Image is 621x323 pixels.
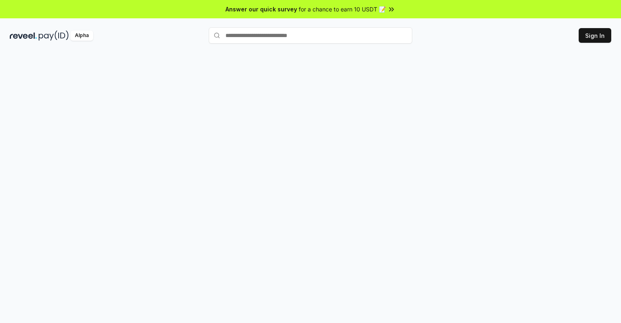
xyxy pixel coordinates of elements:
[579,28,611,43] button: Sign In
[225,5,297,13] span: Answer our quick survey
[39,31,69,41] img: pay_id
[299,5,386,13] span: for a chance to earn 10 USDT 📝
[70,31,93,41] div: Alpha
[10,31,37,41] img: reveel_dark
